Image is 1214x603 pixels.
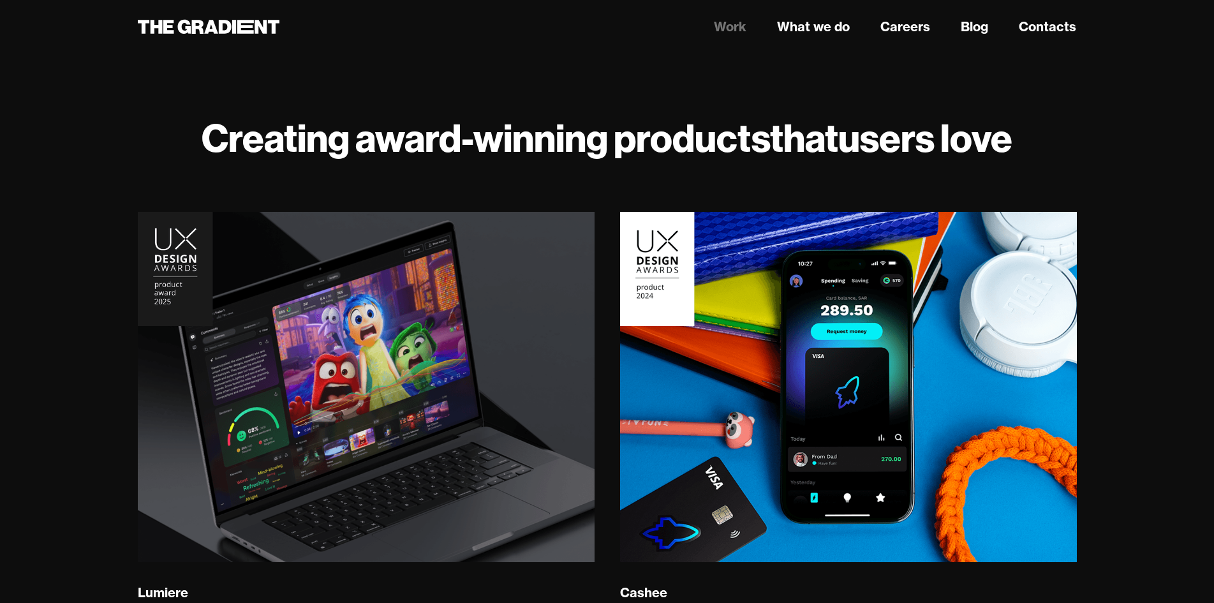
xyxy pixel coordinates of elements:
[880,17,930,36] a: Careers
[770,114,838,162] strong: that
[777,17,850,36] a: What we do
[138,115,1077,161] h1: Creating award-winning products users love
[961,17,988,36] a: Blog
[138,584,188,601] div: Lumiere
[620,584,667,601] div: Cashee
[1019,17,1076,36] a: Contacts
[714,17,746,36] a: Work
